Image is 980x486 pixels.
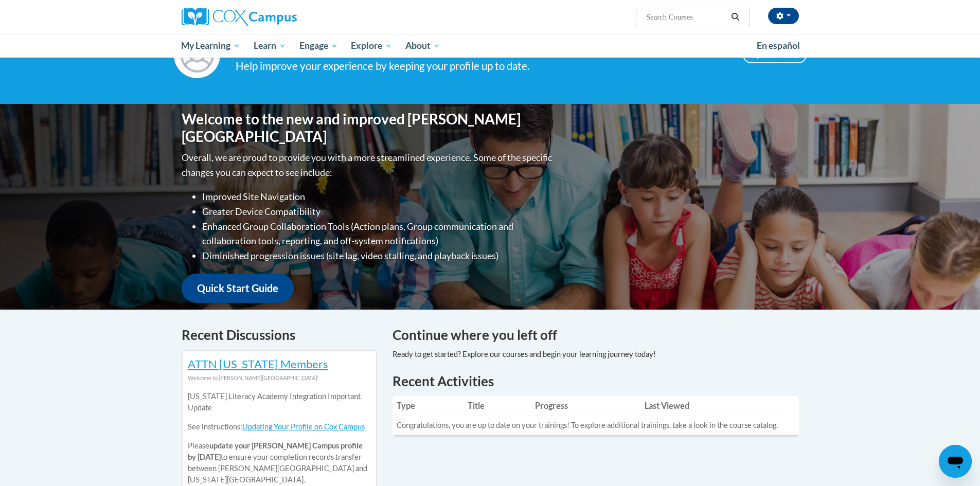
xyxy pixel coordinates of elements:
[393,372,799,390] h1: Recent Activities
[182,111,555,145] h1: Welcome to the new and improved [PERSON_NAME][GEOGRAPHIC_DATA]
[247,34,293,58] a: Learn
[645,11,727,23] input: Search Courses
[182,274,294,303] a: Quick Start Guide
[531,395,640,416] th: Progress
[202,189,555,204] li: Improved Site Navigation
[236,58,727,75] div: Help improve your experience by keeping your profile up to date.
[166,34,814,58] div: Main menu
[344,34,399,58] a: Explore
[640,395,782,416] th: Last Viewed
[175,34,247,58] a: My Learning
[202,248,555,263] li: Diminished progression issues (site lag, video stalling, and playback issues)
[299,40,338,52] span: Engage
[405,40,440,52] span: About
[254,40,286,52] span: Learn
[727,11,743,23] button: Search
[351,40,392,52] span: Explore
[181,40,240,52] span: My Learning
[188,391,371,413] p: [US_STATE] Literacy Academy Integration Important Update
[188,421,371,433] p: See instructions:
[464,395,531,416] th: Title
[182,150,555,180] p: Overall, we are proud to provide you with a more streamlined experience. Some of the specific cha...
[182,325,377,345] h4: Recent Discussions
[182,8,297,26] img: Cox Campus
[202,204,555,219] li: Greater Device Compatibility
[242,422,365,431] a: Updating Your Profile on Cox Campus
[399,34,447,58] a: About
[393,395,464,416] th: Type
[750,35,807,57] a: En español
[939,445,972,478] iframe: Button to launch messaging window
[293,34,345,58] a: Engage
[188,441,363,461] b: update your [PERSON_NAME] Campus profile by [DATE]
[182,8,377,26] a: Cox Campus
[393,416,782,435] td: Congratulations, you are up to date on your trainings! To explore additional trainings, take a lo...
[768,8,799,24] button: Account Settings
[393,325,799,345] h4: Continue where you left off
[188,357,328,371] a: ATTN [US_STATE] Members
[757,40,800,51] span: En español
[202,219,555,249] li: Enhanced Group Collaboration Tools (Action plans, Group communication and collaboration tools, re...
[188,372,371,384] div: Welcome to [PERSON_NAME][GEOGRAPHIC_DATA]!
